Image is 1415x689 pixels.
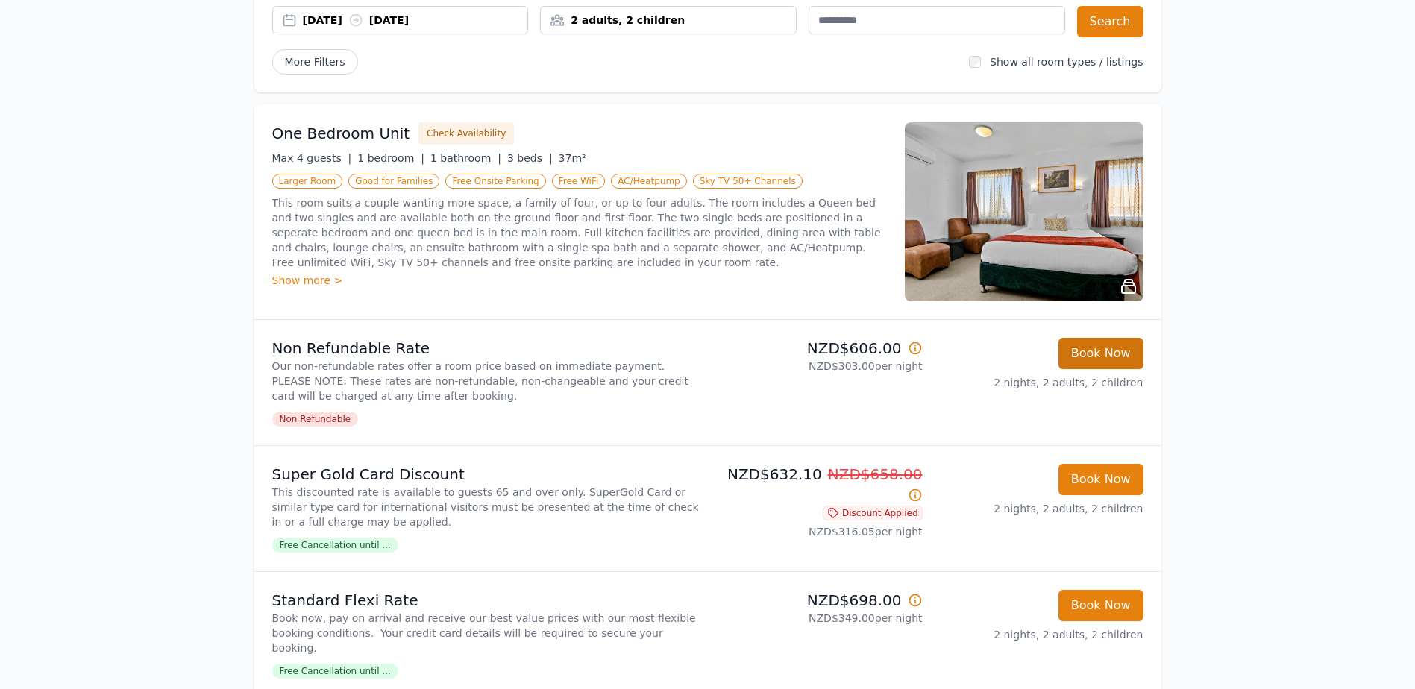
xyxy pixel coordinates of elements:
p: NZD$349.00 per night [714,611,923,626]
button: Book Now [1058,338,1143,369]
span: Free Onsite Parking [445,174,545,189]
button: Check Availability [418,122,514,145]
span: AC/Heatpump [611,174,686,189]
span: 1 bathroom | [430,152,501,164]
span: More Filters [272,49,358,75]
span: Max 4 guests | [272,152,352,164]
span: Non Refundable [272,412,359,427]
p: Book now, pay on arrival and receive our best value prices with our most flexible booking conditi... [272,611,702,655]
span: Free WiFi [552,174,606,189]
span: Larger Room [272,174,343,189]
span: 37m² [559,152,586,164]
div: 2 adults, 2 children [541,13,796,28]
p: 2 nights, 2 adults, 2 children [935,375,1143,390]
span: Sky TV 50+ Channels [693,174,803,189]
div: [DATE] [DATE] [303,13,528,28]
span: 1 bedroom | [357,152,424,164]
p: Non Refundable Rate [272,338,702,359]
span: 3 beds | [507,152,553,164]
label: Show all room types / listings [990,56,1143,68]
p: NZD$303.00 per night [714,359,923,374]
span: Free Cancellation until ... [272,538,398,553]
p: 2 nights, 2 adults, 2 children [935,627,1143,642]
p: Standard Flexi Rate [272,590,702,611]
span: Discount Applied [823,506,923,520]
p: This discounted rate is available to guests 65 and over only. SuperGold Card or similar type card... [272,485,702,529]
button: Search [1077,6,1143,37]
span: Good for Families [348,174,439,189]
p: Our non-refundable rates offer a room price based on immediate payment. PLEASE NOTE: These rates ... [272,359,702,403]
p: NZD$698.00 [714,590,923,611]
button: Book Now [1058,464,1143,495]
p: Super Gold Card Discount [272,464,702,485]
button: Book Now [1058,590,1143,621]
p: NZD$606.00 [714,338,923,359]
p: NZD$316.05 per night [714,524,923,539]
p: This room suits a couple wanting more space, a family of four, or up to four adults. The room inc... [272,195,887,270]
p: NZD$632.10 [714,464,923,506]
div: Show more > [272,273,887,288]
span: NZD$658.00 [828,465,923,483]
span: Free Cancellation until ... [272,664,398,679]
h3: One Bedroom Unit [272,123,410,144]
p: 2 nights, 2 adults, 2 children [935,501,1143,516]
